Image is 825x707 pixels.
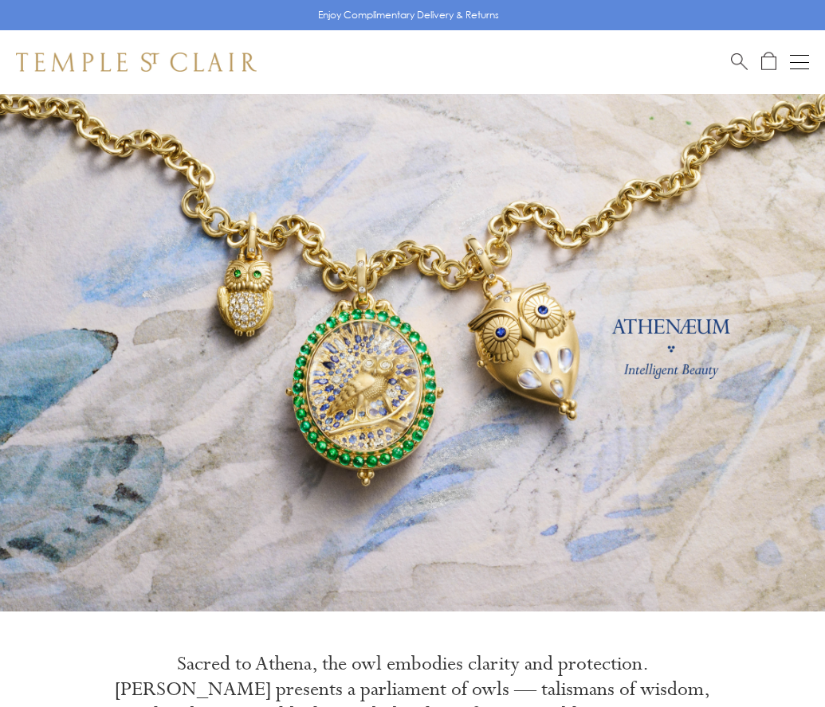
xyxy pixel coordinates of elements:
img: Temple St. Clair [16,53,257,72]
button: Open navigation [790,53,809,72]
a: Search [731,52,748,72]
p: Enjoy Complimentary Delivery & Returns [318,7,499,23]
a: Open Shopping Bag [761,52,776,72]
